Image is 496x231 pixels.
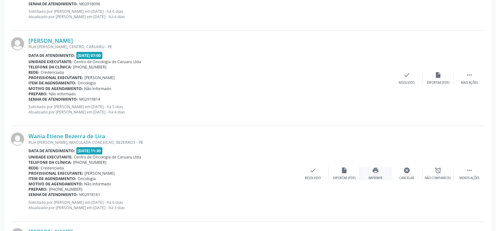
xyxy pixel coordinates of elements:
i:  [466,72,473,78]
b: Unidade executante: [28,59,73,64]
b: Telefone da clínica: [28,160,72,165]
span: Credenciada [41,165,64,171]
span: Centro de Oncologia de Caruaru Ltda [74,59,141,64]
div: Cancelar [399,176,414,180]
span: [PHONE_NUMBER] [73,64,106,70]
i: cancel [403,167,410,174]
span: M02919814 [79,97,100,102]
div: Mais ações [461,81,478,85]
b: Data de atendimento: [28,148,75,153]
span: M02918161 [79,192,100,197]
i: insert_drive_file [341,167,348,174]
b: Rede: [28,70,39,75]
b: Senha de atendimento: [28,97,78,102]
span: Centro de Oncologia de Caruaru Ltda [74,154,141,160]
a: Wania Etiene Bezerra de Lira [28,133,105,139]
a: [PERSON_NAME] [28,37,73,44]
b: Preparo: [28,91,48,97]
span: Credenciada [41,70,64,75]
p: Solicitado por [PERSON_NAME] em [DATE] - há 5 dias Atualizado por [PERSON_NAME] em [DATE] - há 4 ... [28,104,391,115]
div: Não compareceu [425,176,451,180]
div: RUA [PERSON_NAME], IMACULADA CONCEICAO, BEZERROS - PE [28,140,297,145]
p: Solicitado por [PERSON_NAME] em [DATE] - há 6 dias Atualizado por [PERSON_NAME] em [DATE] - há 4 ... [28,9,391,19]
i: check [403,72,410,78]
i: check [309,167,316,174]
span: Não informado [84,181,111,187]
b: Telefone da clínica: [28,64,72,70]
i: insert_drive_file [435,72,442,78]
b: Data de atendimento: [28,53,75,58]
b: Preparo: [28,187,48,192]
div: Exportar (PDF) [427,81,449,85]
b: Item de agendamento: [28,176,76,181]
span: [PHONE_NUMBER] [73,160,106,165]
div: Exportar (PDF) [333,176,355,180]
span: [PERSON_NAME] [84,171,115,176]
div: Resolvido [399,81,415,85]
b: Senha de atendimento: [28,192,78,197]
b: Item de agendamento: [28,80,76,86]
i: alarm_off [435,167,442,174]
div: Resolvido [305,176,321,180]
div: RUA [PERSON_NAME], CENTRO, CARUARU - PE [28,44,391,49]
span: [PHONE_NUMBER] [49,187,82,192]
b: Profissional executante: [28,75,83,80]
span: Oncologia [78,80,96,86]
b: Motivo de agendamento: [28,86,83,91]
span: [DATE] 11:30 [76,147,103,154]
p: Solicitado por [PERSON_NAME] em [DATE] - há 6 dias Atualizado por [PERSON_NAME] em [DATE] - há 3 ... [28,200,297,210]
b: Unidade executante: [28,154,73,160]
b: Profissional executante: [28,171,83,176]
b: Rede: [28,165,39,171]
span: Oncologia [78,176,96,181]
img: img [11,133,24,146]
i:  [466,167,473,174]
span: [DATE] 07:00 [76,52,103,59]
span: [PERSON_NAME] [84,75,115,80]
span: Não informado [84,86,111,91]
i: print [372,167,379,174]
b: Senha de atendimento: [28,1,78,7]
b: Motivo de agendamento: [28,181,83,187]
span: M02918096 [79,1,100,7]
div: Imprimir [368,176,382,180]
img: img [11,37,24,50]
div: Menos ações [459,176,479,180]
span: Não informado [49,91,76,97]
